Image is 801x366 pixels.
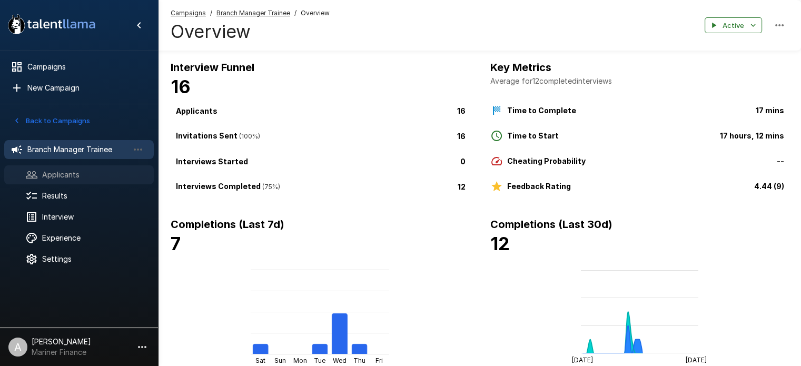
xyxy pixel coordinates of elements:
[490,76,789,86] p: Average for 12 completed interviews
[458,181,466,192] p: 12
[375,357,383,364] tspan: Fri
[353,357,365,364] tspan: Thu
[293,357,307,364] tspan: Mon
[171,9,206,17] u: Campaigns
[756,106,784,115] b: 17 mins
[457,105,466,116] p: 16
[457,130,466,141] p: 16
[216,9,290,17] u: Branch Manager Trainee
[507,131,559,140] b: Time to Start
[314,357,325,364] tspan: Tue
[507,106,576,115] b: Time to Complete
[720,131,784,140] b: 17 hours, 12 mins
[490,233,510,254] b: 12
[274,357,286,364] tspan: Sun
[705,17,762,34] button: Active
[171,218,284,231] b: Completions (Last 7d)
[490,61,551,74] b: Key Metrics
[171,21,330,43] h4: Overview
[210,8,212,18] span: /
[301,8,330,18] span: Overview
[171,233,181,254] b: 7
[754,182,784,191] b: 4.44 (9)
[171,76,191,97] b: 16
[333,357,347,364] tspan: Wed
[572,356,593,364] tspan: [DATE]
[171,61,254,74] b: Interview Funnel
[686,356,707,364] tspan: [DATE]
[294,8,296,18] span: /
[507,156,586,165] b: Cheating Probability
[490,218,612,231] b: Completions (Last 30d)
[507,182,571,191] b: Feedback Rating
[777,156,784,165] b: --
[255,357,265,364] tspan: Sat
[460,155,466,166] p: 0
